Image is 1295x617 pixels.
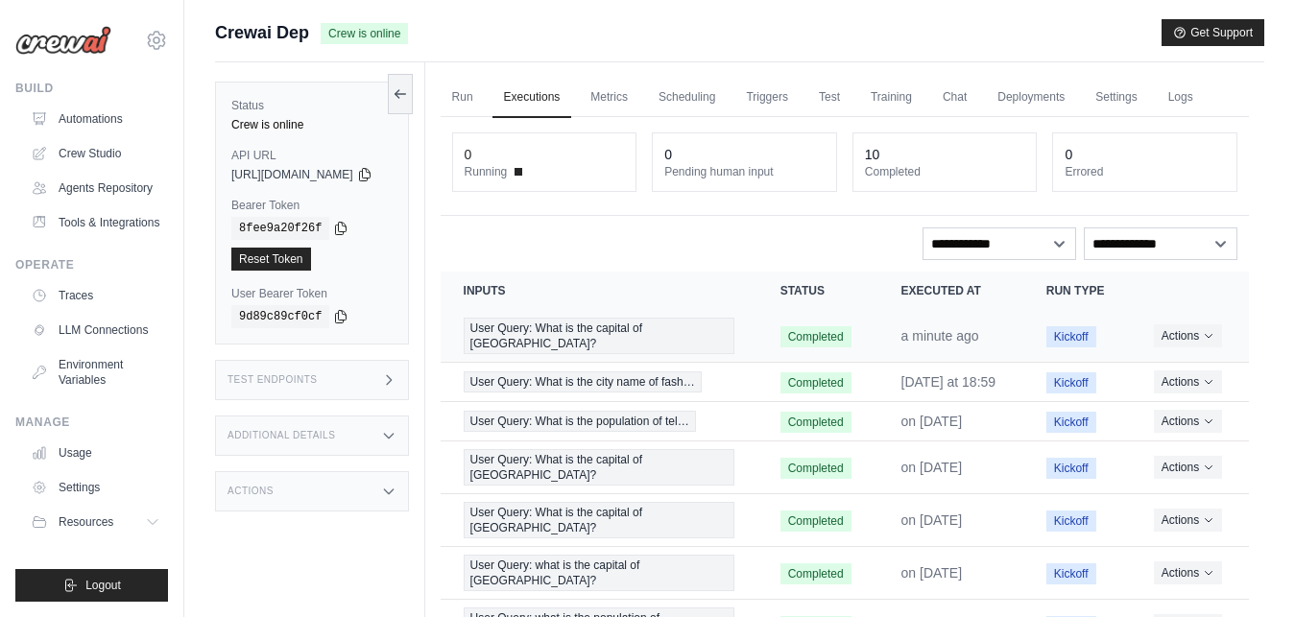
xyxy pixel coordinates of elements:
[1046,563,1096,584] span: Kickoff
[85,578,121,593] span: Logout
[23,173,168,203] a: Agents Repository
[664,164,825,179] dt: Pending human input
[464,411,696,432] span: User Query: What is the population of tel…
[780,372,851,393] span: Completed
[231,198,393,213] label: Bearer Token
[1046,412,1096,433] span: Kickoff
[647,78,727,118] a: Scheduling
[464,449,734,486] span: User Query: What is the capital of [GEOGRAPHIC_DATA]?
[231,117,393,132] div: Crew is online
[1199,525,1295,617] iframe: Chat Widget
[228,430,335,441] h3: Additional Details
[464,318,734,354] span: User Query: What is the capital of [GEOGRAPHIC_DATA]?
[1046,458,1096,479] span: Kickoff
[1154,561,1222,584] button: Actions for execution
[15,26,111,55] img: Logo
[780,458,851,479] span: Completed
[15,415,168,430] div: Manage
[780,326,851,347] span: Completed
[464,371,734,392] a: View execution details for User Query
[441,78,485,118] a: Run
[1046,372,1096,393] span: Kickoff
[464,371,702,392] span: User Query: What is the city name of fash…
[1157,78,1205,118] a: Logs
[464,411,734,432] a: View execution details for User Query
[23,138,168,169] a: Crew Studio
[464,555,734,591] span: User Query: what is the capital of [GEOGRAPHIC_DATA]?
[465,164,508,179] span: Running
[228,486,274,497] h3: Actions
[23,104,168,134] a: Automations
[1154,324,1222,347] button: Actions for execution
[931,78,978,118] a: Chat
[23,438,168,468] a: Usage
[464,502,734,538] span: User Query: What is the capital of [GEOGRAPHIC_DATA]?
[780,510,851,532] span: Completed
[23,349,168,395] a: Environment Variables
[734,78,800,118] a: Triggers
[757,272,878,310] th: Status
[23,472,168,503] a: Settings
[231,98,393,113] label: Status
[215,19,309,46] span: Crewai Dep
[1065,164,1225,179] dt: Errored
[780,563,851,584] span: Completed
[15,81,168,96] div: Build
[1023,272,1131,310] th: Run Type
[1154,370,1222,393] button: Actions for execution
[1154,456,1222,479] button: Actions for execution
[465,145,472,164] div: 0
[441,272,757,310] th: Inputs
[865,145,880,164] div: 10
[901,414,963,429] time: September 8, 2025 at 15:19 IST
[23,207,168,238] a: Tools & Integrations
[780,412,851,433] span: Completed
[1162,19,1264,46] button: Get Support
[1084,78,1148,118] a: Settings
[231,286,393,301] label: User Bearer Token
[464,502,734,538] a: View execution details for User Query
[231,148,393,163] label: API URL
[231,217,329,240] code: 8fee9a20f26f
[901,512,963,528] time: September 4, 2025 at 17:47 IST
[23,315,168,345] a: LLM Connections
[1154,410,1222,433] button: Actions for execution
[986,78,1076,118] a: Deployments
[807,78,851,118] a: Test
[321,23,408,44] span: Crew is online
[464,318,734,354] a: View execution details for User Query
[23,507,168,537] button: Resources
[1154,509,1222,532] button: Actions for execution
[664,145,672,164] div: 0
[1046,326,1096,347] span: Kickoff
[901,328,979,344] time: October 3, 2025 at 15:39 IST
[15,257,168,273] div: Operate
[901,565,963,581] time: September 4, 2025 at 14:41 IST
[228,374,318,386] h3: Test Endpoints
[901,460,963,475] time: September 5, 2025 at 10:37 IST
[1046,510,1096,532] span: Kickoff
[231,167,353,182] span: [URL][DOMAIN_NAME]
[464,449,734,486] a: View execution details for User Query
[865,164,1025,179] dt: Completed
[859,78,923,118] a: Training
[231,248,311,271] a: Reset Token
[492,78,572,118] a: Executions
[1065,145,1072,164] div: 0
[23,280,168,311] a: Traces
[59,514,113,530] span: Resources
[579,78,639,118] a: Metrics
[464,555,734,591] a: View execution details for User Query
[878,272,1023,310] th: Executed at
[901,374,996,390] time: October 1, 2025 at 18:59 IST
[231,305,329,328] code: 9d89c89cf0cf
[15,569,168,602] button: Logout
